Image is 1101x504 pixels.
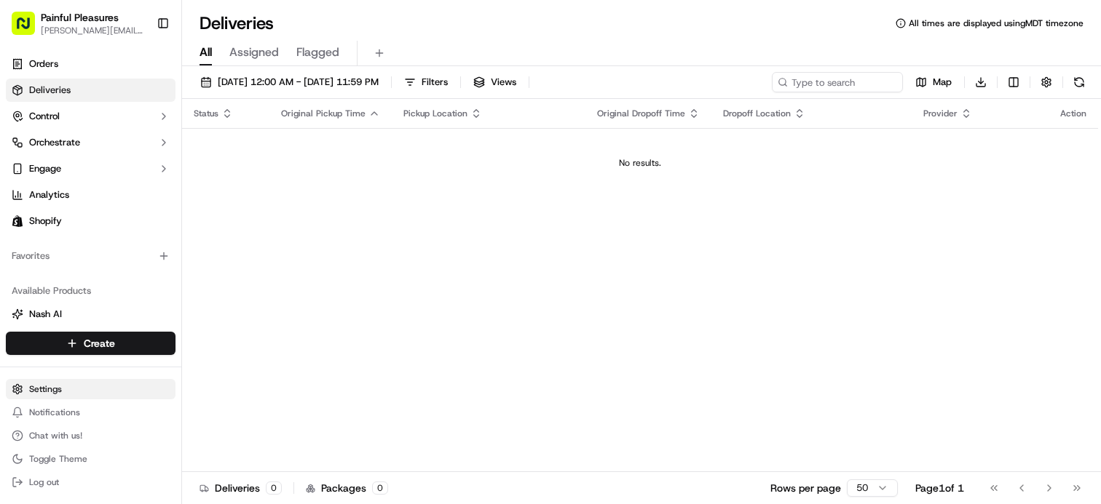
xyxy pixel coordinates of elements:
[6,279,175,303] div: Available Products
[188,157,1092,169] div: No results.
[29,453,87,465] span: Toggle Theme
[194,72,385,92] button: [DATE] 12:00 AM - [DATE] 11:59 PM
[15,15,44,44] img: Nash
[1060,108,1086,119] div: Action
[770,481,841,495] p: Rows per page
[6,402,175,423] button: Notifications
[200,481,282,495] div: Deliveries
[29,188,69,201] span: Analytics
[29,57,58,71] span: Orders
[12,308,170,321] a: Nash AI
[6,379,175,399] button: Settings
[6,183,175,207] a: Analytics
[15,139,41,165] img: 1736555255976-a54dd68f-1ca7-489b-9aae-adbdc363a1c4
[117,205,240,231] a: 💻API Documentation
[123,212,135,224] div: 💻
[933,76,952,89] span: Map
[6,449,175,469] button: Toggle Theme
[29,383,62,395] span: Settings
[6,209,175,233] a: Shopify
[15,58,265,81] p: Welcome 👋
[306,481,388,495] div: Packages
[372,481,388,495] div: 0
[915,481,964,495] div: Page 1 of 1
[6,6,151,41] button: Painful Pleasures[PERSON_NAME][EMAIL_ADDRESS][PERSON_NAME][DOMAIN_NAME]
[1069,72,1089,92] button: Refresh
[6,244,175,268] div: Favorites
[281,108,366,119] span: Original Pickup Time
[6,157,175,180] button: Engage
[29,308,62,321] span: Nash AI
[6,332,175,355] button: Create
[145,247,176,257] span: Pylon
[723,108,791,119] span: Dropoff Location
[29,407,80,418] span: Notifications
[266,481,282,495] div: 0
[29,211,111,225] span: Knowledge Base
[6,303,175,326] button: Nash AI
[29,84,71,97] span: Deliveries
[138,211,234,225] span: API Documentation
[6,105,175,128] button: Control
[200,44,212,61] span: All
[6,52,175,76] a: Orders
[41,10,119,25] button: Painful Pleasures
[38,94,262,109] input: Got a question? Start typing here...
[248,143,265,161] button: Start new chat
[398,72,454,92] button: Filters
[50,153,184,165] div: We're available if you need us!
[6,472,175,492] button: Log out
[15,212,26,224] div: 📗
[29,476,59,488] span: Log out
[909,17,1084,29] span: All times are displayed using MDT timezone
[9,205,117,231] a: 📗Knowledge Base
[29,110,60,123] span: Control
[403,108,467,119] span: Pickup Location
[229,44,279,61] span: Assigned
[29,162,61,175] span: Engage
[103,246,176,257] a: Powered byPylon
[597,108,685,119] span: Original Dropoff Time
[772,72,903,92] input: Type to search
[29,136,80,149] span: Orchestrate
[923,108,958,119] span: Provider
[12,215,23,227] img: Shopify logo
[200,12,274,35] h1: Deliveries
[194,108,218,119] span: Status
[6,131,175,154] button: Orchestrate
[6,79,175,102] a: Deliveries
[218,76,379,89] span: [DATE] 12:00 AM - [DATE] 11:59 PM
[467,72,523,92] button: Views
[909,72,958,92] button: Map
[50,139,239,153] div: Start new chat
[6,425,175,446] button: Chat with us!
[41,25,145,36] button: [PERSON_NAME][EMAIL_ADDRESS][PERSON_NAME][DOMAIN_NAME]
[491,76,516,89] span: Views
[296,44,339,61] span: Flagged
[29,430,82,441] span: Chat with us!
[29,215,62,228] span: Shopify
[422,76,448,89] span: Filters
[84,336,115,351] span: Create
